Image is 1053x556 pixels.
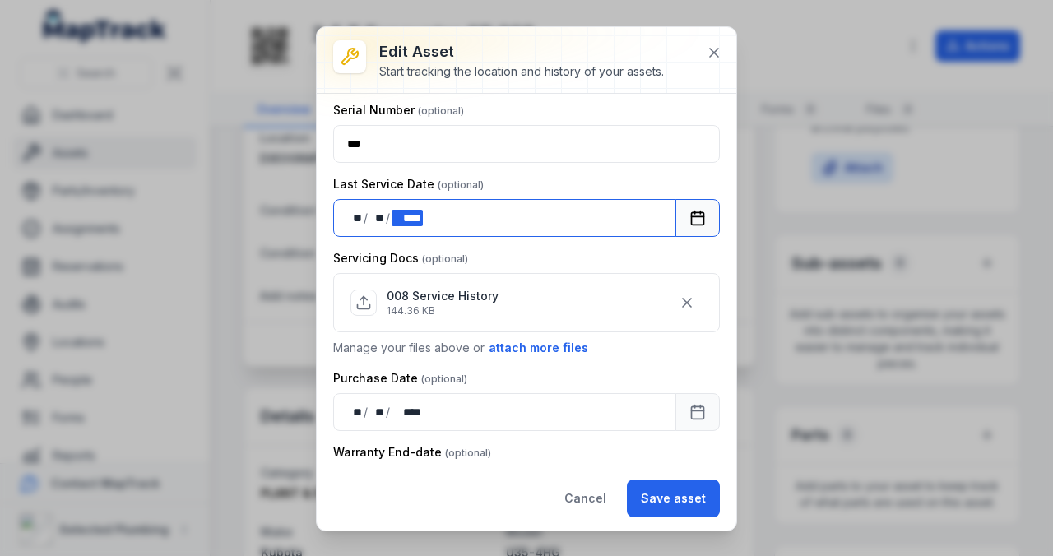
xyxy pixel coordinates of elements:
div: day, [347,210,364,226]
div: / [386,404,392,420]
div: year, [392,210,423,226]
label: Serial Number [333,102,464,118]
p: 008 Service History [387,288,499,304]
p: Manage your files above or [333,339,720,357]
label: Servicing Docs [333,250,468,266]
button: attach more files [488,339,589,357]
label: Last Service Date [333,176,484,192]
div: / [364,210,369,226]
div: Start tracking the location and history of your assets. [379,63,664,80]
div: month, [369,404,386,420]
div: / [386,210,392,226]
div: / [364,404,369,420]
div: month, [369,210,386,226]
button: Save asset [627,480,720,517]
h3: Edit asset [379,40,664,63]
button: Cancel [550,480,620,517]
p: 144.36 KB [387,304,499,317]
label: Warranty End-date [333,444,491,461]
div: year, [392,404,423,420]
label: Purchase Date [333,370,467,387]
button: Calendar [675,199,720,237]
div: day, [347,404,364,420]
button: Calendar [675,393,720,431]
